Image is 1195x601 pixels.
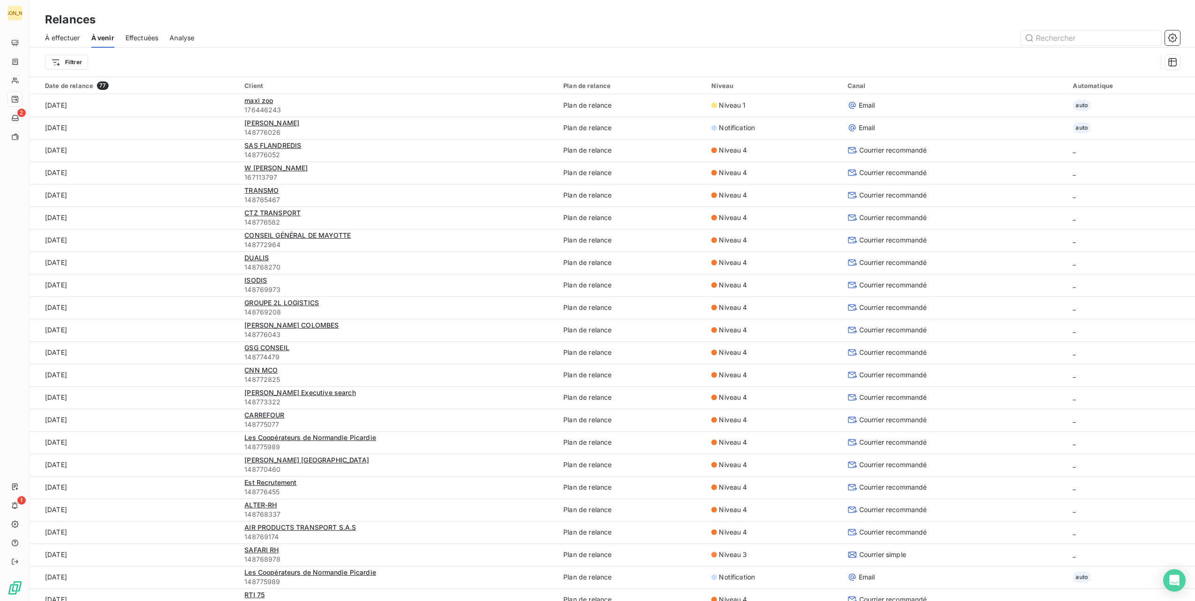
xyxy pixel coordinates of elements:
td: [DATE] [30,498,239,521]
span: Les Coopérateurs de Normandie Picardie [244,568,376,576]
span: TRANSMO [244,186,279,194]
td: [DATE] [30,543,239,566]
span: auto [1073,100,1091,111]
span: RTI 75 [244,591,265,599]
td: [DATE] [30,274,239,296]
span: Courrier recommandé [859,460,927,469]
td: Plan de relance [558,543,706,566]
div: Niveau [711,82,836,89]
td: Plan de relance [558,341,706,364]
td: [DATE] [30,341,239,364]
span: _ [1073,416,1076,424]
span: SAS FLANDREDIS [244,141,301,149]
span: CNN MCO [244,366,278,374]
span: 148776026 [244,128,552,137]
td: [DATE] [30,296,239,319]
td: [DATE] [30,364,239,386]
span: À effectuer [45,33,80,43]
td: Plan de relance [558,364,706,386]
span: _ [1073,281,1076,289]
span: 148776455 [244,487,552,497]
td: [DATE] [30,229,239,251]
span: Niveau 4 [719,235,747,245]
td: Plan de relance [558,521,706,543]
td: [DATE] [30,251,239,274]
span: _ [1073,146,1076,154]
span: GROUPE 2L LOGISTICS [244,299,319,307]
span: Courrier recommandé [859,348,927,357]
span: Courrier recommandé [859,370,927,380]
span: Niveau 4 [719,505,747,514]
span: 148768270 [244,263,552,272]
td: [DATE] [30,206,239,229]
span: À venir [91,33,114,43]
span: GSG CONSEIL [244,344,289,352]
span: _ [1073,506,1076,513]
span: 176446243 [244,105,552,115]
span: Niveau 4 [719,370,747,380]
td: Plan de relance [558,274,706,296]
span: 148775077 [244,420,552,429]
span: [PERSON_NAME] COLOMBES [244,321,339,329]
span: [PERSON_NAME] Executive search [244,388,356,396]
td: Plan de relance [558,251,706,274]
span: Courrier recommandé [859,505,927,514]
td: [DATE] [30,431,239,454]
span: _ [1073,550,1076,558]
span: Niveau 4 [719,460,747,469]
span: Courrier recommandé [859,528,927,537]
span: Niveau 4 [719,146,747,155]
td: [DATE] [30,454,239,476]
span: Courrier recommandé [859,213,927,222]
span: 148768337 [244,510,552,519]
span: _ [1073,191,1076,199]
span: Niveau 4 [719,191,747,200]
span: _ [1073,393,1076,401]
span: auto [1073,572,1091,583]
span: Email [859,101,875,110]
span: _ [1073,371,1076,379]
span: Email [859,123,875,132]
span: _ [1073,236,1076,244]
span: AIR PRODUCTS TRANSPORT S.A.S [244,523,356,531]
td: Plan de relance [558,386,706,409]
span: Courrier recommandé [859,168,927,177]
td: [DATE] [30,117,239,139]
span: Courrier recommandé [859,303,927,312]
span: 148768978 [244,555,552,564]
span: _ [1073,483,1076,491]
span: Courrier simple [859,550,906,559]
span: 167113797 [244,173,552,182]
div: Automatique [1073,82,1189,89]
span: _ [1073,461,1076,469]
span: Courrier recommandé [859,258,927,267]
span: Niveau 4 [719,168,747,177]
span: maxi zoo [244,96,273,104]
span: CARREFOUR [244,411,284,419]
td: Plan de relance [558,319,706,341]
span: Les Coopérateurs de Normandie Picardie [244,433,376,441]
td: Plan de relance [558,229,706,251]
span: CONSEIL GÉNÉRAL DE MAYOTTE [244,231,351,239]
span: 148772964 [244,240,552,249]
span: Niveau 3 [719,550,747,559]
td: Plan de relance [558,139,706,161]
span: _ [1073,169,1076,176]
span: 148775989 [244,442,552,452]
td: Plan de relance [558,161,706,184]
td: Plan de relance [558,117,706,139]
span: _ [1073,438,1076,446]
div: Canal [848,82,1062,89]
div: [PERSON_NAME] [7,6,22,21]
td: Plan de relance [558,206,706,229]
span: _ [1073,348,1076,356]
span: ALTER-RH [244,501,277,509]
span: Courrier recommandé [859,415,927,425]
td: [DATE] [30,161,239,184]
span: _ [1073,213,1076,221]
span: CTZ TRANSPORT [244,209,301,217]
button: Filtrer [45,55,88,70]
span: auto [1073,122,1091,133]
span: Niveau 4 [719,528,747,537]
span: Courrier recommandé [859,146,927,155]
